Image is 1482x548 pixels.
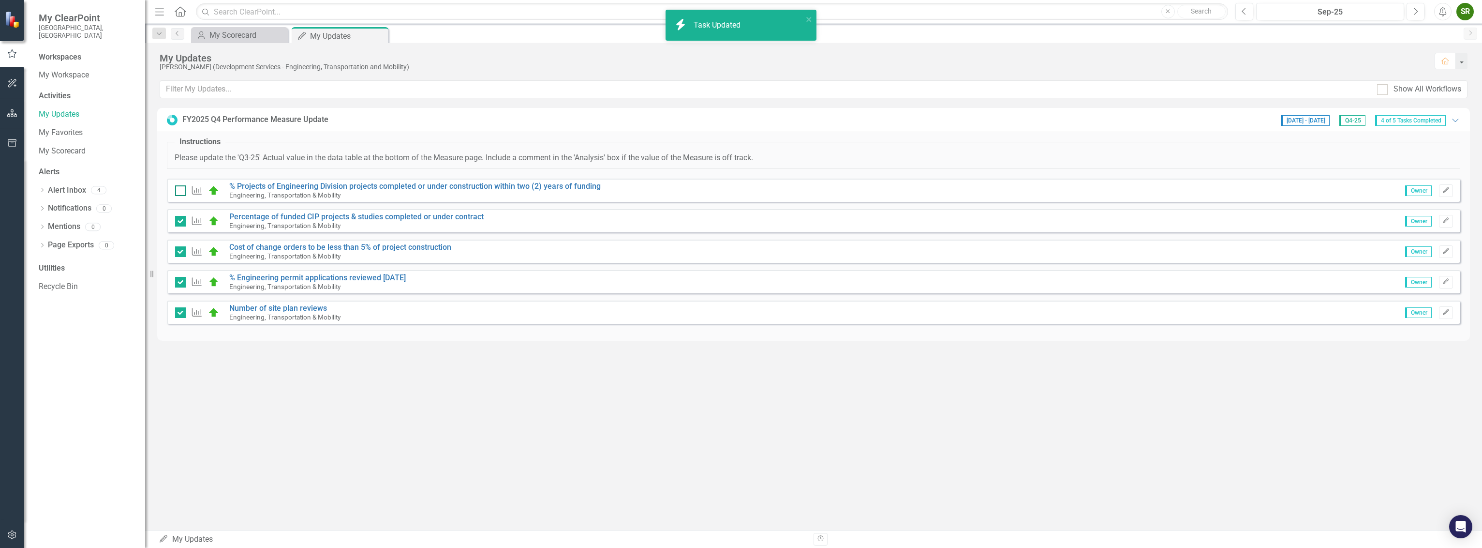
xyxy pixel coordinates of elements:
[229,273,406,282] a: % Engineering permit applications reviewed [DATE]
[1375,115,1446,126] span: 4 of 5 Tasks Completed
[229,222,341,229] small: Engineering, Transportation & Mobility
[96,204,112,213] div: 0
[229,283,341,290] small: Engineering, Transportation & Mobility
[229,243,451,252] a: Cost of change orders to be less than 5% of project construction
[91,186,106,195] div: 4
[209,29,285,41] div: My Scorecard
[175,152,1452,164] p: Please update the 'Q3-25' Actual value in the data table at the bottom of the Measure page. Inclu...
[48,185,86,196] a: Alert Inbox
[229,252,341,260] small: Engineering, Transportation & Mobility
[208,215,220,227] img: On Track (80% or higher)
[1405,277,1432,288] span: Owner
[85,223,101,231] div: 0
[39,281,135,292] a: Recycle Bin
[39,127,135,138] a: My Favorites
[39,263,135,274] div: Utilities
[39,70,135,81] a: My Workspace
[229,182,601,191] a: % Projects of Engineering Division projects completed or under construction within two (2) years ...
[160,80,1371,98] input: Filter My Updates...
[160,53,1425,63] div: My Updates
[1191,7,1212,15] span: Search
[208,307,220,319] img: On Track (80% or higher)
[182,114,328,125] div: FY2025 Q4 Performance Measure Update
[1339,115,1365,126] span: Q4-25
[229,191,341,199] small: Engineering, Transportation & Mobility
[1393,84,1461,95] div: Show All Workflows
[39,109,135,120] a: My Updates
[39,12,135,24] span: My ClearPoint
[196,3,1228,20] input: Search ClearPoint...
[1405,307,1432,318] span: Owner
[193,29,285,41] a: My Scorecard
[48,221,80,232] a: Mentions
[229,212,484,221] a: Percentage of funded CIP projects & studies completed or under contract
[1405,246,1432,257] span: Owner
[39,24,135,40] small: [GEOGRAPHIC_DATA], [GEOGRAPHIC_DATA]
[1405,216,1432,227] span: Owner
[694,20,743,31] div: Task Updated
[48,203,91,214] a: Notifications
[1177,5,1226,18] button: Search
[160,63,1425,71] div: [PERSON_NAME] (Development Services - Engineering, Transportation and Mobility)
[1281,115,1330,126] span: [DATE] - [DATE]
[175,137,225,148] legend: Instructions
[806,14,813,25] button: close
[99,241,114,249] div: 0
[48,240,94,251] a: Page Exports
[229,304,327,313] a: Number of site plan reviews
[39,52,81,63] div: Workspaces
[1256,3,1404,20] button: Sep-25
[5,11,22,28] img: ClearPoint Strategy
[208,246,220,258] img: On Track (80% or higher)
[1260,6,1401,18] div: Sep-25
[39,167,135,178] div: Alerts
[1449,515,1472,538] div: Open Intercom Messenger
[208,185,220,197] img: On Track (80% or higher)
[39,146,135,157] a: My Scorecard
[310,30,386,42] div: My Updates
[39,91,135,102] div: Activities
[1456,3,1474,20] button: SR
[159,534,806,545] div: My Updates
[208,276,220,288] img: On Track (80% or higher)
[229,313,341,321] small: Engineering, Transportation & Mobility
[1405,185,1432,196] span: Owner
